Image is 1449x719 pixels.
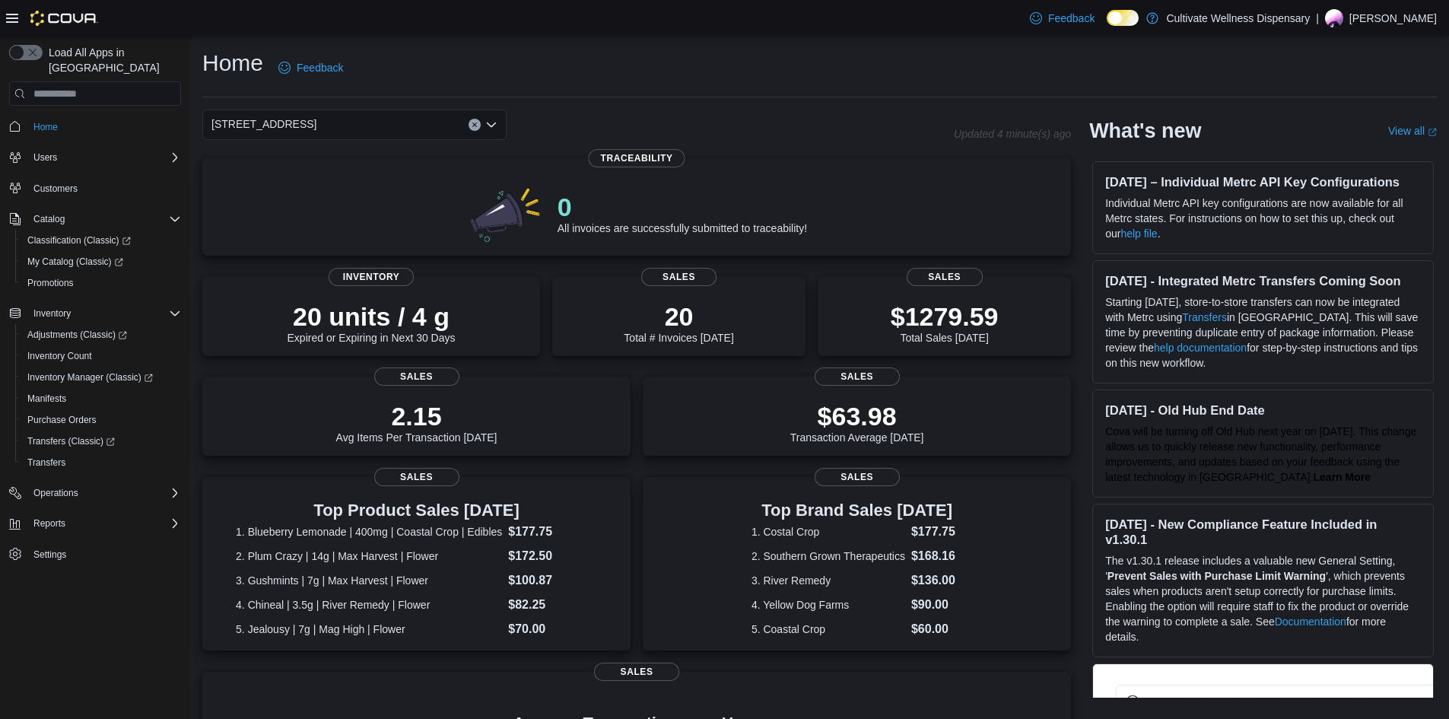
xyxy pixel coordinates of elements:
[911,571,962,590] dd: $136.00
[27,210,71,228] button: Catalog
[3,115,187,137] button: Home
[21,390,181,408] span: Manifests
[1105,174,1421,189] h3: [DATE] – Individual Metrc API Key Configurations
[1105,294,1421,371] p: Starting [DATE], store-to-store transfers can now be integrated with Metrc using in [GEOGRAPHIC_D...
[1316,9,1319,27] p: |
[752,549,905,564] dt: 2. Southern Grown Therapeutics
[790,401,924,444] div: Transaction Average [DATE]
[27,435,115,447] span: Transfers (Classic)
[27,277,74,289] span: Promotions
[508,571,597,590] dd: $100.87
[21,411,103,429] a: Purchase Orders
[33,549,66,561] span: Settings
[33,487,78,499] span: Operations
[15,230,187,251] a: Classification (Classic)
[466,183,545,243] img: 0
[27,256,123,268] span: My Catalog (Classic)
[27,393,66,405] span: Manifests
[3,543,187,565] button: Settings
[21,231,137,250] a: Classification (Classic)
[9,109,181,605] nav: Complex example
[329,268,414,286] span: Inventory
[15,431,187,452] a: Transfers (Classic)
[485,119,497,131] button: Open list of options
[27,304,181,323] span: Inventory
[1275,616,1346,628] a: Documentation
[27,545,181,564] span: Settings
[815,367,900,386] span: Sales
[236,573,502,588] dt: 3. Gushmints | 7g | Max Harvest | Flower
[1182,311,1227,323] a: Transfers
[752,622,905,637] dt: 5. Coastal Crop
[21,368,181,387] span: Inventory Manager (Classic)
[27,304,77,323] button: Inventory
[752,597,905,612] dt: 4. Yellow Dog Farms
[27,514,71,533] button: Reports
[15,345,187,367] button: Inventory Count
[558,192,807,234] div: All invoices are successfully submitted to traceability!
[752,573,905,588] dt: 3. River Remedy
[27,371,153,383] span: Inventory Manager (Classic)
[15,367,187,388] a: Inventory Manager (Classic)
[27,329,127,341] span: Adjustments (Classic)
[594,663,679,681] span: Sales
[336,401,497,431] p: 2.15
[1388,125,1437,137] a: View allExternal link
[21,253,181,271] span: My Catalog (Classic)
[27,118,64,136] a: Home
[272,52,349,83] a: Feedback
[911,620,962,638] dd: $60.00
[21,326,133,344] a: Adjustments (Classic)
[508,620,597,638] dd: $70.00
[1314,471,1371,483] a: Learn More
[27,484,84,502] button: Operations
[624,301,733,344] div: Total # Invoices [DATE]
[15,251,187,272] a: My Catalog (Classic)
[1105,402,1421,418] h3: [DATE] - Old Hub End Date
[33,121,58,133] span: Home
[236,524,502,539] dt: 1. Blueberry Lemonade | 400mg | Coastal Crop | Edibles
[1105,425,1416,483] span: Cova will be turning off Old Hub next year on [DATE]. This change allows us to quickly release ne...
[815,468,900,486] span: Sales
[1107,26,1107,27] span: Dark Mode
[21,274,181,292] span: Promotions
[27,180,84,198] a: Customers
[236,501,597,520] h3: Top Product Sales [DATE]
[891,301,999,332] p: $1279.59
[374,468,459,486] span: Sales
[907,268,983,286] span: Sales
[911,523,962,541] dd: $177.75
[33,213,65,225] span: Catalog
[297,60,343,75] span: Feedback
[211,115,316,133] span: [STREET_ADDRESS]
[589,149,685,167] span: Traceability
[27,179,181,198] span: Customers
[752,524,905,539] dt: 1. Costal Crop
[15,452,187,473] button: Transfers
[508,596,597,614] dd: $82.25
[21,368,159,387] a: Inventory Manager (Classic)
[15,388,187,409] button: Manifests
[236,622,502,637] dt: 5. Jealousy | 7g | Mag High | Flower
[3,177,187,199] button: Customers
[15,324,187,345] a: Adjustments (Classic)
[336,401,497,444] div: Avg Items Per Transaction [DATE]
[374,367,459,386] span: Sales
[1166,9,1310,27] p: Cultivate Wellness Dispensary
[558,192,807,222] p: 0
[1349,9,1437,27] p: [PERSON_NAME]
[1120,227,1157,240] a: help file
[891,301,999,344] div: Total Sales [DATE]
[3,513,187,534] button: Reports
[33,151,57,164] span: Users
[27,148,181,167] span: Users
[288,301,456,344] div: Expired or Expiring in Next 30 Days
[21,253,129,271] a: My Catalog (Classic)
[15,409,187,431] button: Purchase Orders
[3,208,187,230] button: Catalog
[43,45,181,75] span: Load All Apps in [GEOGRAPHIC_DATA]
[1105,196,1421,241] p: Individual Metrc API key configurations are now available for all Metrc states. For instructions ...
[27,148,63,167] button: Users
[27,210,181,228] span: Catalog
[1154,342,1247,354] a: help documentation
